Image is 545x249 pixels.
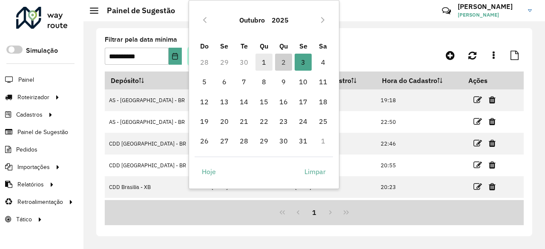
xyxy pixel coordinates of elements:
span: 21 [235,113,252,130]
button: Hoje [195,163,223,180]
td: 7 [234,72,254,92]
button: Limpar [297,163,333,180]
td: 20:55 [376,155,462,176]
span: Do [200,42,209,50]
span: 19 [196,113,213,130]
h3: [PERSON_NAME] [458,3,522,11]
a: Excluir [489,159,496,171]
td: 19:18 [376,89,462,111]
span: 28 [235,132,252,149]
span: 8 [255,73,272,90]
span: 2 [275,54,292,71]
span: 22 [255,113,272,130]
td: 10 [293,72,313,92]
span: Limpar [304,166,326,177]
td: 15 [254,92,273,112]
td: 22:46 [376,133,462,155]
td: [DATE] [207,198,290,220]
td: 31 [293,131,313,151]
button: Choose Date [169,48,182,65]
a: Editar [473,181,482,192]
td: 28 [195,52,214,72]
td: 21 [234,112,254,131]
td: CDD Brasilia - XB [105,198,207,220]
span: Sa [319,42,327,50]
th: Ações [462,72,513,89]
span: Relatórios [17,180,44,189]
td: 30 [274,131,293,151]
a: Excluir [489,137,496,149]
span: Se [220,42,228,50]
span: Qu [279,42,288,50]
td: 14 [234,92,254,112]
span: 30 [275,132,292,149]
span: 16 [275,93,292,110]
span: 9 [275,73,292,90]
span: Painel [18,75,34,84]
td: 29 [215,52,234,72]
label: Simulação [26,46,58,56]
span: Qu [260,42,268,50]
td: 18 [313,92,333,112]
span: 14 [235,93,252,110]
button: Choose Month [236,10,268,30]
span: 20 [216,113,233,130]
span: 15 [255,93,272,110]
td: 8 [254,72,273,92]
span: [PERSON_NAME] [458,11,522,19]
td: AS - [GEOGRAPHIC_DATA] - BR [105,89,207,111]
span: Hoje [202,166,216,177]
td: 16 [274,92,293,112]
td: 26 [195,131,214,151]
span: 24 [295,113,312,130]
span: 18 [315,93,332,110]
td: 2 [274,52,293,72]
span: 6 [216,73,233,90]
td: AS - [GEOGRAPHIC_DATA] - BR [105,111,207,133]
button: 1 [306,204,322,220]
td: 3 [293,52,313,72]
button: Next Month [316,13,330,27]
span: 26 [196,132,213,149]
td: 9 [274,72,293,92]
a: Excluir [489,116,496,127]
span: 1 [255,54,272,71]
td: 17 [293,92,313,112]
td: 27 [215,131,234,151]
td: 19 [195,112,214,131]
td: 23 [274,112,293,131]
a: Excluir [489,181,496,192]
span: Se [299,42,307,50]
td: 29 [254,131,273,151]
span: 12 [196,93,213,110]
a: Excluir [489,94,496,106]
span: Roteirizador [17,93,49,102]
a: Editar [473,94,482,106]
td: 22:50 [376,111,462,133]
a: Editar [473,116,482,127]
td: [DATE] [290,198,376,220]
td: 22 [254,112,273,131]
td: CDD [GEOGRAPHIC_DATA] - BR [105,155,207,176]
span: 23 [275,113,292,130]
span: Painel de Sugestão [17,128,68,137]
td: 24 [293,112,313,131]
span: Pedidos [16,145,37,154]
td: 1 [254,52,273,72]
td: 28 [234,131,254,151]
td: CDD [GEOGRAPHIC_DATA] - BR [105,133,207,155]
span: 11 [315,73,332,90]
td: 20 [215,112,234,131]
td: 12 [195,92,214,112]
span: Tático [16,215,32,224]
span: 3 [295,54,312,71]
span: 17 [295,93,312,110]
span: 10 [295,73,312,90]
td: CDD Brasilia - XB [105,176,207,198]
button: Choose Year [268,10,292,30]
th: Hora do Cadastro [376,72,462,89]
span: Retroalimentação [17,197,63,206]
h2: Painel de Sugestão [98,6,175,15]
td: 30 [234,52,254,72]
span: 5 [196,73,213,90]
